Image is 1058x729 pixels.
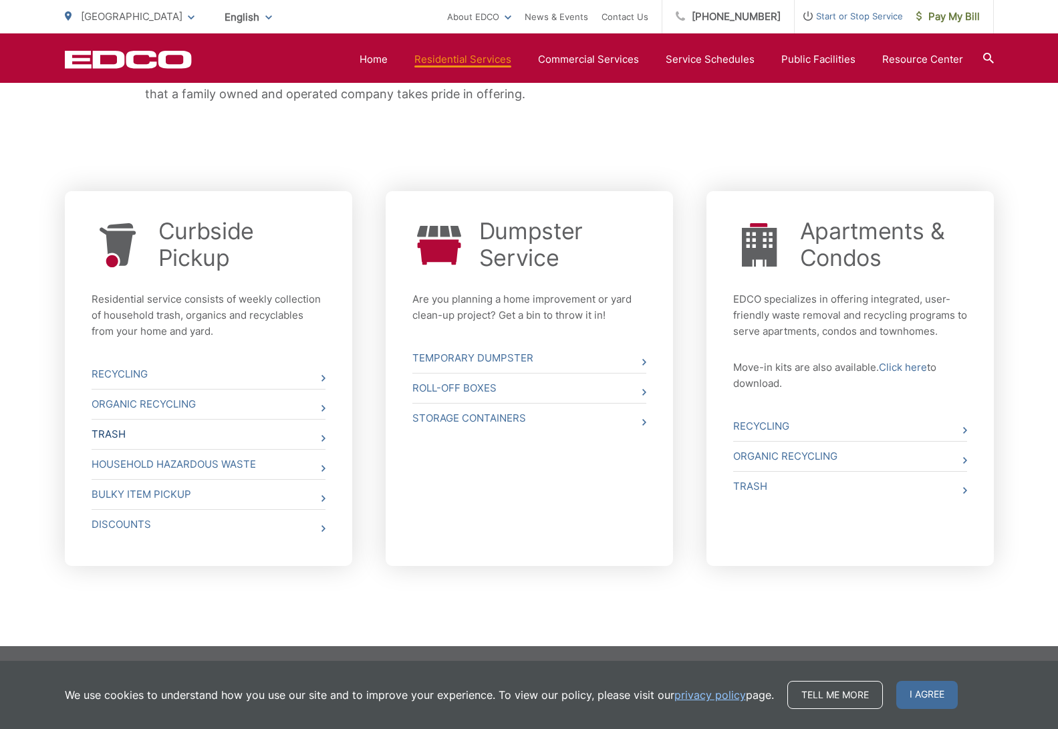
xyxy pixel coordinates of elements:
[412,291,646,323] p: Are you planning a home improvement or yard clean-up project? Get a bin to throw it in!
[666,51,755,67] a: Service Schedules
[92,450,325,479] a: Household Hazardous Waste
[92,420,325,449] a: Trash
[882,51,963,67] a: Resource Center
[733,442,967,471] a: Organic Recycling
[733,472,967,501] a: Trash
[81,10,182,23] span: [GEOGRAPHIC_DATA]
[215,5,282,29] span: English
[733,412,967,441] a: Recycling
[158,218,325,271] a: Curbside Pickup
[733,359,967,392] p: Move-in kits are also available. to download.
[733,291,967,339] p: EDCO specializes in offering integrated, user-friendly waste removal and recycling programs to se...
[412,374,646,403] a: Roll-Off Boxes
[781,51,855,67] a: Public Facilities
[92,390,325,419] a: Organic Recycling
[800,218,967,271] a: Apartments & Condos
[412,404,646,433] a: Storage Containers
[787,681,883,709] a: Tell me more
[92,359,325,389] a: Recycling
[65,50,192,69] a: EDCD logo. Return to the homepage.
[538,51,639,67] a: Commercial Services
[412,343,646,373] a: Temporary Dumpster
[916,9,980,25] span: Pay My Bill
[479,218,646,271] a: Dumpster Service
[92,480,325,509] a: Bulky Item Pickup
[602,9,648,25] a: Contact Us
[896,681,958,709] span: I agree
[65,687,774,703] p: We use cookies to understand how you use our site and to improve your experience. To view our pol...
[674,687,746,703] a: privacy policy
[879,359,927,376] a: Click here
[92,291,325,339] p: Residential service consists of weekly collection of household trash, organics and recyclables fr...
[360,51,388,67] a: Home
[525,9,588,25] a: News & Events
[447,9,511,25] a: About EDCO
[92,510,325,539] a: Discounts
[414,51,511,67] a: Residential Services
